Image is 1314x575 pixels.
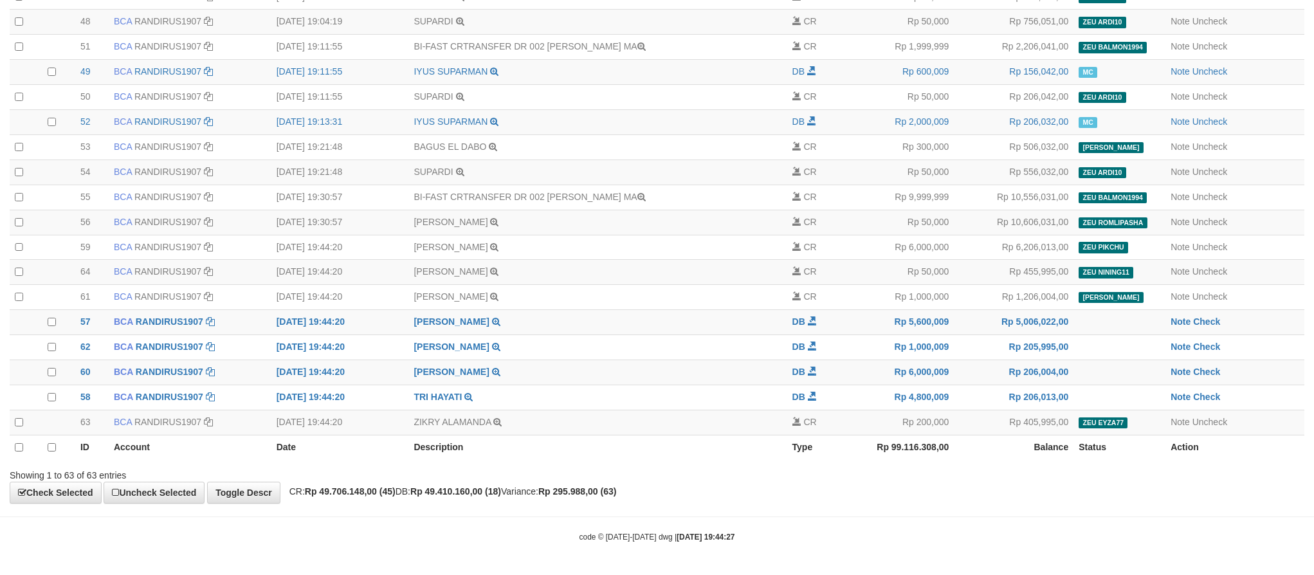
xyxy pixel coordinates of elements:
td: Rp 50,000 [852,160,954,185]
td: [DATE] 19:11:55 [271,60,409,85]
td: Rp 405,995,00 [954,410,1073,435]
span: [PERSON_NAME] [1079,292,1144,303]
td: Rp 200,000 [852,410,954,435]
td: Rp 5,006,022,00 [954,310,1073,335]
a: RANDIRUS1907 [134,91,201,102]
span: 58 [80,392,91,402]
a: RANDIRUS1907 [136,342,203,352]
span: 62 [80,342,91,352]
a: SUPARDI [414,16,453,26]
span: ZEU EYZA77 [1079,417,1127,428]
td: Rp 1,000,000 [852,285,954,310]
span: 56 [80,217,91,227]
th: Balance [954,435,1073,459]
a: Uncheck [1192,192,1227,202]
a: RANDIRUS1907 [134,291,201,302]
span: 53 [80,141,91,152]
span: CR [803,91,816,102]
a: Uncheck [1192,417,1227,427]
td: [DATE] 19:13:31 [271,110,409,135]
td: Rp 600,009 [852,60,954,85]
span: BCA [114,392,133,402]
a: Note [1171,217,1190,227]
th: Date [271,435,409,459]
a: Note [1171,192,1190,202]
a: RANDIRUS1907 [134,192,201,202]
span: BCA [114,316,133,327]
td: [DATE] 19:04:19 [271,10,409,35]
span: Manually Checked by: aafROMRACHANA [1079,67,1097,78]
a: Uncheck [1192,116,1227,127]
a: Uncheck [1192,141,1227,152]
span: BCA [114,41,132,51]
span: BCA [114,291,132,302]
td: Rp 6,206,013,00 [954,235,1073,260]
a: Copy RANDIRUS1907 to clipboard [204,242,213,252]
td: Rp 756,051,00 [954,10,1073,35]
span: CR [803,141,816,152]
span: DB [792,392,805,402]
a: Copy RANDIRUS1907 to clipboard [204,417,213,427]
a: Check [1193,367,1220,377]
td: [DATE] 19:11:55 [271,35,409,60]
a: Copy RANDIRUS1907 to clipboard [204,217,213,227]
a: RANDIRUS1907 [134,16,201,26]
td: Rp 206,004,00 [954,360,1073,385]
span: CR [803,266,816,277]
th: Status [1073,435,1165,459]
a: RANDIRUS1907 [134,417,201,427]
span: 49 [80,66,91,77]
span: Manually Checked by: aafROMRACHANA [1079,117,1097,128]
a: Copy RANDIRUS1907 to clipboard [204,116,213,127]
td: BI-FAST CRTRANSFER DR 002 [PERSON_NAME] MA [408,185,787,210]
a: RANDIRUS1907 [134,41,201,51]
a: Copy RANDIRUS1907 to clipboard [204,16,213,26]
span: ZEU ARDI10 [1079,17,1126,28]
a: Copy RANDIRUS1907 to clipboard [206,392,215,402]
a: Note [1171,291,1190,302]
span: 48 [80,16,91,26]
a: Note [1171,417,1190,427]
td: Rp 10,606,031,00 [954,210,1073,235]
span: DB [792,116,805,127]
span: CR [803,417,816,427]
td: Rp 206,042,00 [954,85,1073,110]
a: Copy RANDIRUS1907 to clipboard [206,367,215,377]
a: Copy RANDIRUS1907 to clipboard [204,141,213,152]
td: Rp 1,206,004,00 [954,285,1073,310]
td: [DATE] 19:21:48 [271,160,409,185]
a: Copy RANDIRUS1907 to clipboard [204,291,213,302]
span: BCA [114,91,132,102]
td: Rp 1,999,999 [852,35,954,60]
a: ZIKRY ALAMANDA [414,417,491,427]
td: Rp 6,000,000 [852,235,954,260]
span: 61 [80,291,91,302]
span: CR [803,167,816,177]
td: Rp 205,995,00 [954,335,1073,360]
th: Description [408,435,787,459]
a: Check [1193,316,1220,327]
a: RANDIRUS1907 [134,141,201,152]
span: DB [792,342,805,352]
span: 63 [80,417,91,427]
th: Type [787,435,853,459]
span: 52 [80,116,91,127]
strong: Rp 49.706.148,00 (45) [305,486,396,497]
a: RANDIRUS1907 [134,66,201,77]
a: [PERSON_NAME] [414,242,488,252]
td: Rp 506,032,00 [954,134,1073,160]
a: Note [1171,16,1190,26]
a: Uncheck [1192,291,1227,302]
span: 54 [80,167,91,177]
td: Rp 50,000 [852,260,954,285]
span: CR [803,16,816,26]
td: Rp 300,000 [852,134,954,160]
span: ZEU PIKCHU [1079,242,1128,253]
td: Rp 50,000 [852,210,954,235]
a: Copy RANDIRUS1907 to clipboard [204,167,213,177]
a: [PERSON_NAME] [414,342,489,352]
a: Copy RANDIRUS1907 to clipboard [204,66,213,77]
span: CR: DB: Variance: [283,486,617,497]
td: Rp 5,600,009 [852,310,954,335]
a: RANDIRUS1907 [134,116,201,127]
